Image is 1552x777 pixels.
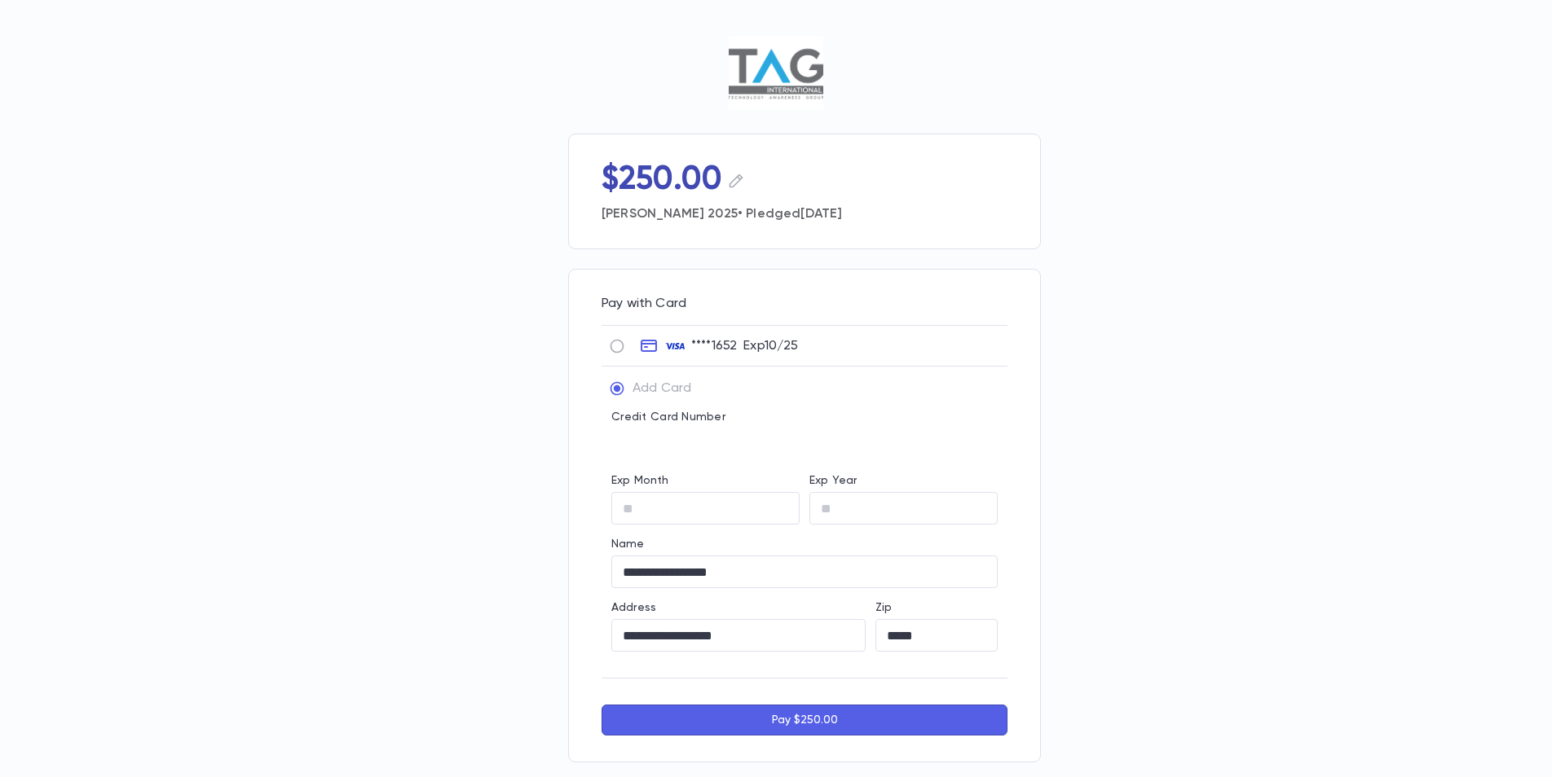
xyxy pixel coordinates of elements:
p: $250.00 [602,160,723,200]
label: Address [611,601,656,614]
img: TAG Lakewood [729,36,822,109]
iframe: card [611,428,998,461]
label: Exp Month [611,474,668,487]
p: Credit Card Number [611,410,998,424]
label: Exp Year [809,474,857,487]
p: Exp 10 / 25 [743,338,798,354]
label: Name [611,538,645,551]
button: Pay $250.00 [602,705,1007,735]
p: Add Card [633,380,691,397]
label: Zip [875,601,892,614]
p: Pay with Card [602,296,1007,312]
p: [PERSON_NAME] 2025 • Pledged [DATE] [602,200,1007,222]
